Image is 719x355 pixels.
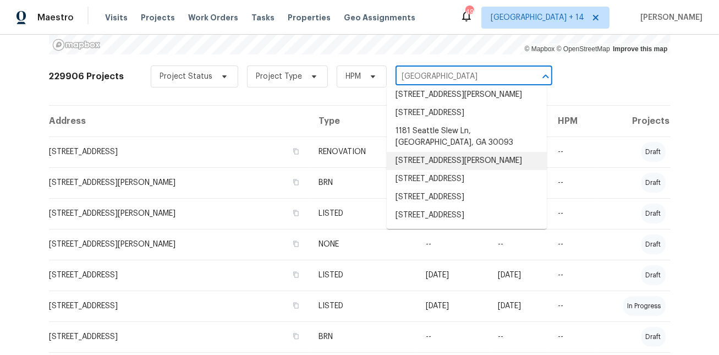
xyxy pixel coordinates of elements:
td: [DATE] [489,260,549,291]
li: [STREET_ADDRESS] [387,170,547,188]
li: 1181 Seattle Slew Ln, [GEOGRAPHIC_DATA], GA 30093 [387,122,547,152]
th: HPM [549,106,597,136]
li: [STREET_ADDRESS] [387,188,547,206]
span: Projects [141,12,175,23]
td: -- [549,229,597,260]
td: -- [549,136,597,167]
td: [STREET_ADDRESS][PERSON_NAME] [49,167,310,198]
span: [GEOGRAPHIC_DATA] + 14 [491,12,584,23]
button: Copy Address [291,270,301,280]
li: [STREET_ADDRESS] [387,206,547,225]
td: [DATE] [417,260,489,291]
th: Projects [597,106,670,136]
span: Work Orders [188,12,238,23]
div: draft [641,142,666,162]
td: -- [489,321,549,352]
div: in progress [623,296,666,316]
span: Project Status [160,71,213,82]
span: Geo Assignments [344,12,415,23]
a: Improve this map [613,45,667,53]
td: LISTED [310,198,417,229]
button: Copy Address [291,301,301,310]
td: [STREET_ADDRESS] [49,260,310,291]
button: Copy Address [291,331,301,341]
span: Tasks [251,14,275,21]
td: [STREET_ADDRESS][PERSON_NAME] [49,198,310,229]
span: HPM [346,71,361,82]
li: [STREET_ADDRESS][PERSON_NAME] [387,152,547,170]
td: BRN [310,321,417,352]
div: draft [641,173,666,193]
a: Mapbox homepage [52,39,101,51]
td: LISTED [310,260,417,291]
button: Close [538,69,553,84]
th: Address [49,106,310,136]
td: RENOVATION [310,136,417,167]
th: Type [310,106,417,136]
div: draft [641,327,666,347]
td: -- [417,321,489,352]
td: NONE [310,229,417,260]
td: -- [549,167,597,198]
button: Copy Address [291,239,301,249]
td: [STREET_ADDRESS] [49,136,310,167]
div: draft [641,265,666,285]
td: -- [549,321,597,352]
button: Copy Address [291,208,301,218]
td: -- [549,198,597,229]
a: Mapbox [525,45,555,53]
h2: 229906 Projects [49,71,124,82]
button: Copy Address [291,146,301,156]
td: -- [549,260,597,291]
div: 496 [465,7,473,18]
td: [STREET_ADDRESS] [49,321,310,352]
span: Properties [288,12,331,23]
span: Visits [105,12,128,23]
td: [DATE] [417,291,489,321]
li: [STREET_ADDRESS] [387,104,547,122]
span: [PERSON_NAME] [636,12,702,23]
a: OpenStreetMap [557,45,610,53]
span: Maestro [37,12,74,23]
td: LISTED [310,291,417,321]
td: [STREET_ADDRESS][PERSON_NAME] [49,229,310,260]
span: Project Type [256,71,303,82]
li: [STREET_ADDRESS][PERSON_NAME] [387,86,547,104]
div: draft [641,204,666,223]
td: -- [417,229,489,260]
td: [STREET_ADDRESS] [49,291,310,321]
button: Copy Address [291,177,301,187]
td: -- [489,229,549,260]
td: BRN [310,167,417,198]
td: [DATE] [489,291,549,321]
td: -- [549,291,597,321]
div: draft [641,234,666,254]
input: Search projects [396,68,522,85]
